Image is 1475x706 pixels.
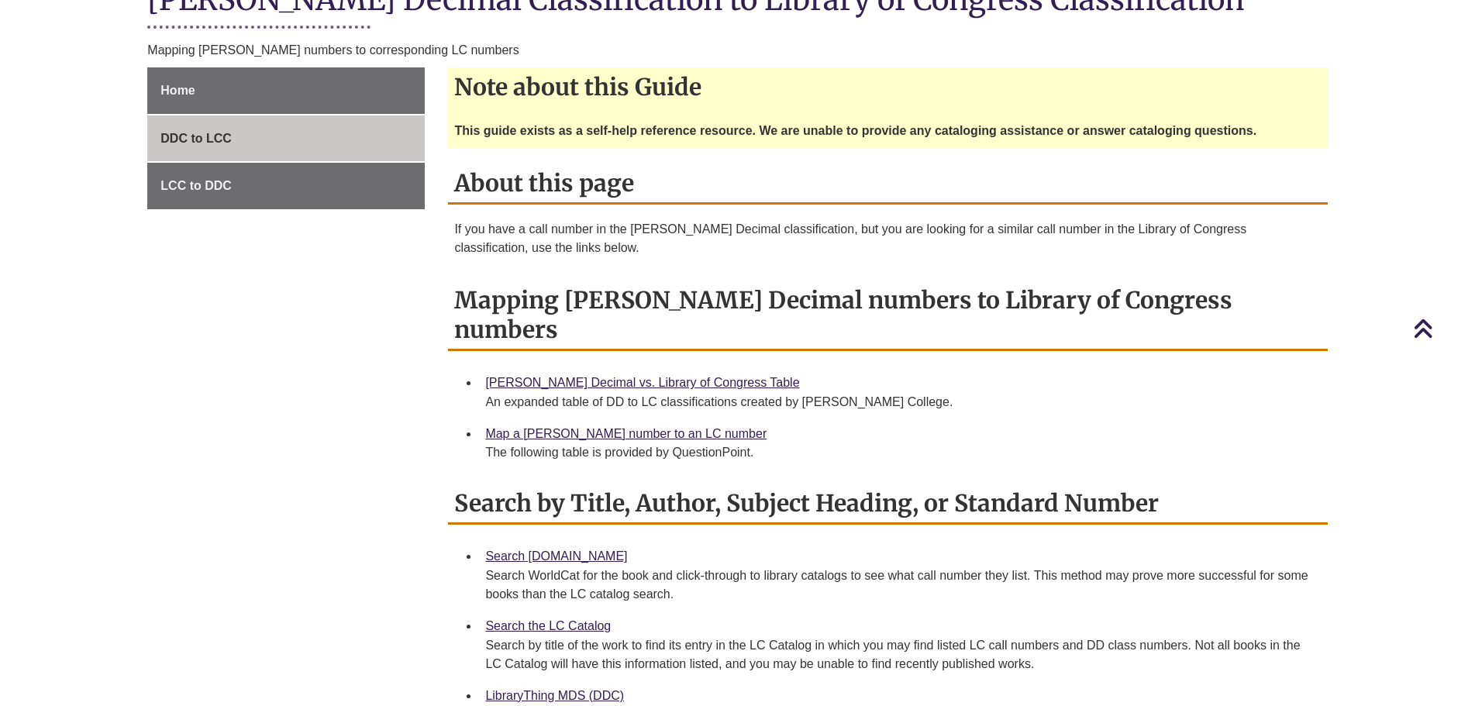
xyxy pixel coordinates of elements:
span: Home [160,84,195,97]
a: [PERSON_NAME] Decimal vs. Library of Congress Table [485,376,799,389]
div: An expanded table of DD to LC classifications created by [PERSON_NAME] College. [485,393,1315,412]
div: Search by title of the work to find its entry in the LC Catalog in which you may find listed LC c... [485,636,1315,673]
span: LCC to DDC [160,179,232,192]
a: Map a [PERSON_NAME] number to an LC number [485,427,767,440]
a: LCC to DDC [147,163,425,209]
h2: Mapping [PERSON_NAME] Decimal numbers to Library of Congress numbers [448,281,1327,351]
a: Home [147,67,425,114]
a: Search the LC Catalog [485,619,611,632]
a: LibraryThing MDS (DDC) [485,689,624,702]
div: Guide Page Menu [147,67,425,209]
h2: About this page [448,164,1327,205]
div: Search WorldCat for the book and click-through to library catalogs to see what call number they l... [485,567,1315,604]
div: The following table is provided by QuestionPoint. [485,443,1315,462]
h2: Search by Title, Author, Subject Heading, or Standard Number [448,484,1327,525]
p: If you have a call number in the [PERSON_NAME] Decimal classification, but you are looking for a ... [454,220,1321,257]
a: Search [DOMAIN_NAME] [485,549,627,563]
span: Mapping [PERSON_NAME] numbers to corresponding LC numbers [147,43,519,57]
a: DDC to LCC [147,115,425,162]
span: DDC to LCC [160,132,232,145]
strong: This guide exists as a self-help reference resource. We are unable to provide any cataloging assi... [454,124,1256,137]
h2: Note about this Guide [448,67,1327,106]
a: Back to Top [1413,318,1471,339]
